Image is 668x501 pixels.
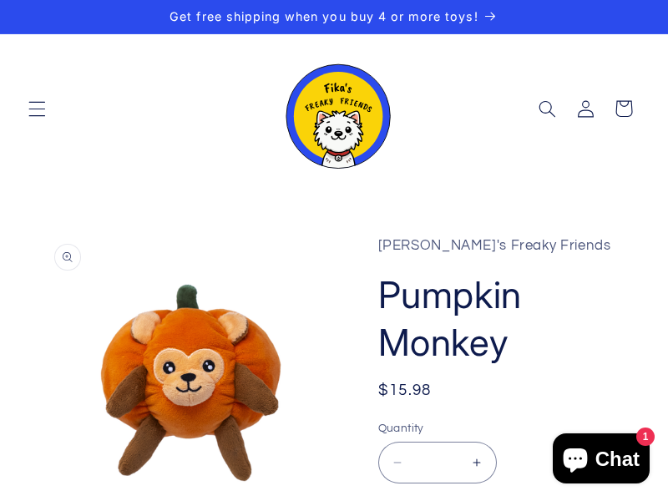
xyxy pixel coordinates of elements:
[378,420,625,437] label: Quantity
[378,271,625,366] h1: Pumpkin Monkey
[18,89,56,128] summary: Menu
[548,433,655,488] inbox-online-store-chat: Shopify online store chat
[170,9,478,23] span: Get free shipping when you buy 4 or more toys!
[528,89,566,128] summary: Search
[276,49,392,169] img: Fika's Freaky Friends
[378,379,432,402] span: $15.98
[378,234,625,259] p: [PERSON_NAME]'s Freaky Friends
[269,43,399,175] a: Fika's Freaky Friends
